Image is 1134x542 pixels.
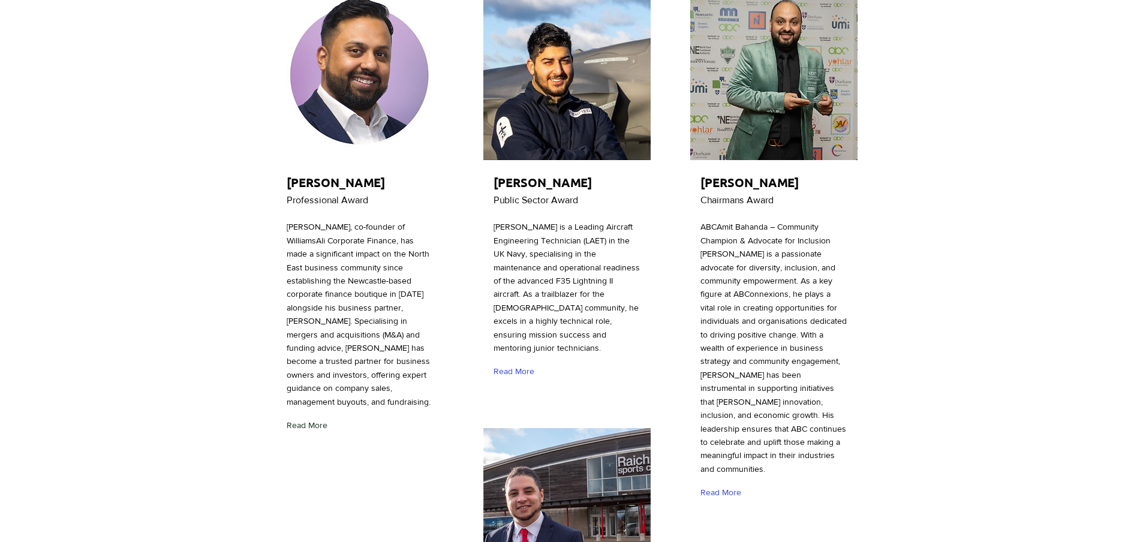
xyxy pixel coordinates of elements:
[287,174,385,190] span: [PERSON_NAME]
[700,195,774,205] span: Chairmans Award
[494,361,540,382] a: Read More
[287,222,431,406] span: [PERSON_NAME], co-founder of WilliamsAli Corporate Finance, has made a significant impact on the ...
[287,195,368,205] span: Professional Award
[287,420,327,432] span: Read More
[494,195,578,205] span: Public Sector Award
[700,482,747,503] a: Read More
[700,487,741,499] span: Read More
[700,174,799,190] span: [PERSON_NAME]
[494,222,640,353] span: [PERSON_NAME] is a Leading Aircraft Engineering Technician (LAET) in the UK Navy, specialising in...
[494,366,534,378] span: Read More
[494,174,592,190] span: [PERSON_NAME]
[287,415,333,436] a: Read More
[700,222,847,473] span: ABCAmit Bahanda – Community Champion & Advocate for Inclusion [PERSON_NAME] is a passionate advoc...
